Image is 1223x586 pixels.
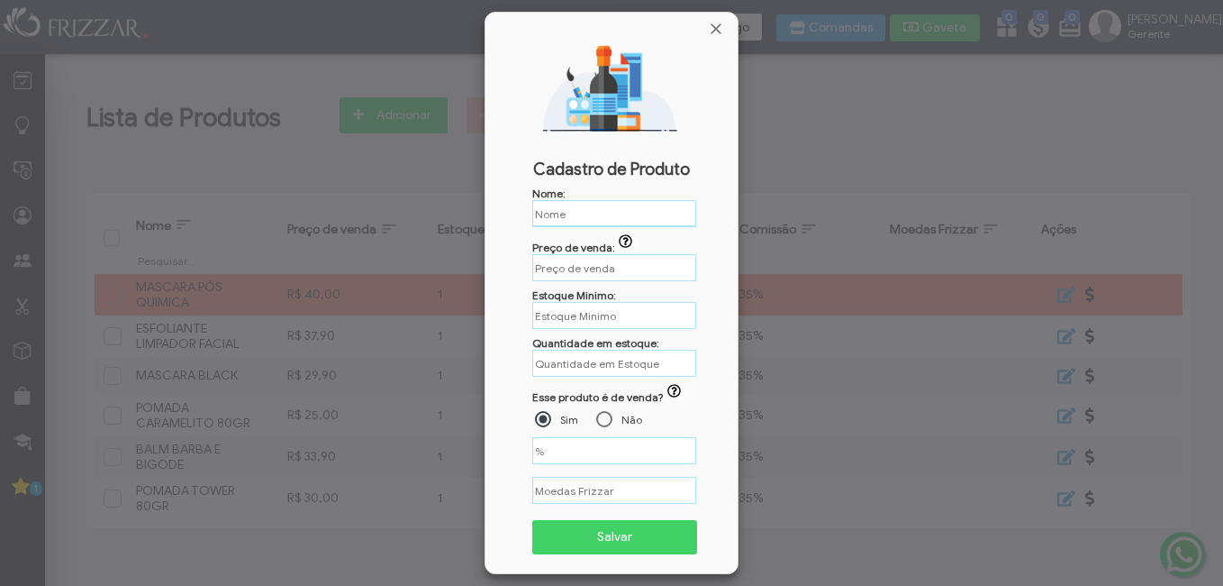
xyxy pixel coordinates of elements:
[532,288,616,302] label: Estoque Minimo:
[532,336,659,350] label: Quantidade em estoque:
[615,234,640,252] button: Preço de venda:
[532,241,641,254] label: Preço de venda:
[532,254,696,281] input: Caso seja um produto de uso quanto você cobra por dose aplicada
[532,200,696,227] input: Nome
[621,413,642,426] label: Não
[545,524,684,551] span: Salvar
[560,413,578,426] label: Sim
[496,160,727,179] span: Cadastro de Produto
[532,350,696,377] input: Quandidade em estoque
[499,41,724,132] img: Novo Produto
[707,20,725,38] a: Fechar
[532,520,697,554] button: Salvar
[532,477,696,504] input: Moedas Frizzar
[532,390,664,404] span: Esse produto é de venda?
[532,187,566,200] label: Nome:
[532,437,696,464] input: Comissão
[532,302,696,329] input: Você receberá um aviso quando o seu estoque atingir o estoque mínimo.
[664,384,689,402] button: ui-button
